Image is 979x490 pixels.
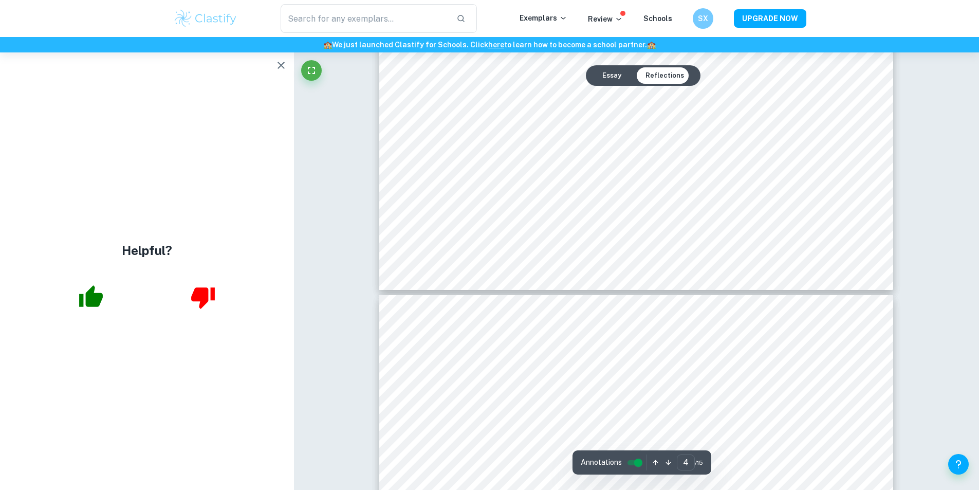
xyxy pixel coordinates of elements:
p: Review [588,13,623,25]
button: Fullscreen [301,60,322,81]
input: Search for any exemplars... [281,4,449,33]
a: Schools [643,14,672,23]
img: Clastify logo [173,8,238,29]
h6: SX [697,13,709,24]
a: here [488,41,504,49]
button: Help and Feedback [948,454,969,475]
button: Essay [594,67,630,84]
span: Annotations [581,457,622,468]
p: Exemplars [520,12,567,24]
span: 🏫 [647,41,656,49]
span: / 15 [695,458,703,467]
h6: We just launched Clastify for Schools. Click to learn how to become a school partner. [2,39,977,50]
button: UPGRADE NOW [734,9,806,28]
span: 🏫 [323,41,332,49]
button: Reflections [637,67,692,84]
h4: Helpful? [122,241,172,260]
button: SX [693,8,713,29]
